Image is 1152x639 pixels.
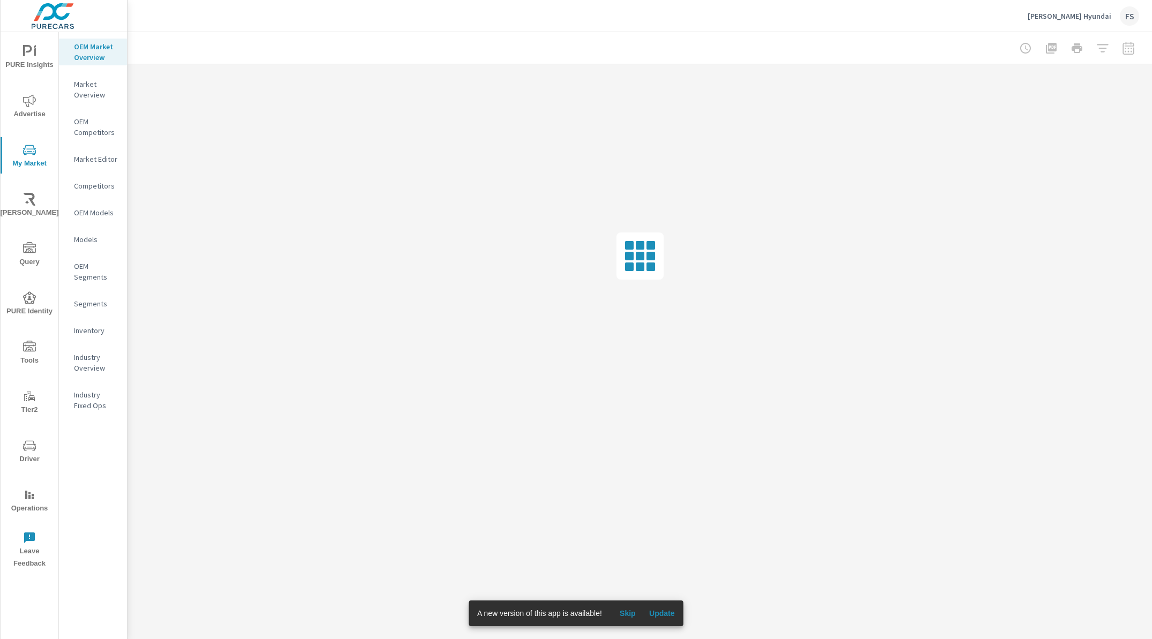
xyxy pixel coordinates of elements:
p: OEM Competitors [74,116,118,138]
div: Industry Fixed Ops [59,387,127,414]
span: PURE Insights [4,45,55,71]
span: [PERSON_NAME] [4,193,55,219]
p: Segments [74,298,118,309]
div: Inventory [59,322,127,339]
div: OEM Models [59,205,127,221]
p: OEM Segments [74,261,118,282]
span: Tier2 [4,390,55,416]
div: OEM Segments [59,258,127,285]
span: Update [649,608,675,618]
span: Leave Feedback [4,531,55,570]
button: Update [645,605,679,622]
span: Operations [4,488,55,515]
span: Tools [4,341,55,367]
p: Models [74,234,118,245]
p: OEM Market Overview [74,41,118,63]
p: OEM Models [74,207,118,218]
div: nav menu [1,32,58,574]
span: Driver [4,439,55,465]
span: Advertise [4,94,55,121]
span: PURE Identity [4,291,55,318]
div: Competitors [59,178,127,194]
p: Competitors [74,181,118,191]
span: My Market [4,144,55,170]
button: Skip [611,605,645,622]
div: OEM Competitors [59,114,127,140]
span: Skip [615,608,641,618]
p: Market Editor [74,154,118,164]
div: Models [59,231,127,247]
p: Market Overview [74,79,118,100]
div: OEM Market Overview [59,39,127,65]
span: Query [4,242,55,268]
p: Inventory [74,325,118,336]
p: Industry Overview [74,352,118,373]
div: Market Editor [59,151,127,167]
div: Segments [59,296,127,312]
p: [PERSON_NAME] Hyundai [1028,11,1111,21]
div: FS [1120,6,1139,26]
div: Industry Overview [59,349,127,376]
div: Market Overview [59,76,127,103]
p: Industry Fixed Ops [74,389,118,411]
span: A new version of this app is available! [477,609,602,618]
